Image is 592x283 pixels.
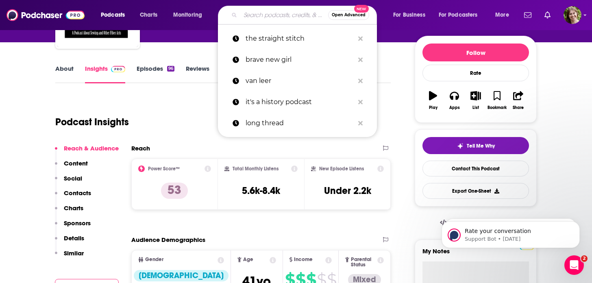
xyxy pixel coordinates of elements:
h2: New Episode Listens [319,166,364,172]
button: Sponsors [55,219,91,234]
p: van leer [246,70,354,91]
span: Monitoring [173,9,202,21]
span: Gender [145,257,163,262]
span: For Podcasters [439,9,478,21]
span: Tell Me Why [467,143,495,149]
a: van leer [218,70,377,91]
label: My Notes [422,247,529,261]
p: Details [64,234,84,242]
p: Contacts [64,189,91,197]
button: open menu [95,9,135,22]
div: [DEMOGRAPHIC_DATA] [134,270,229,281]
img: Podchaser Pro [111,66,125,72]
span: 2 [581,255,588,262]
button: Show profile menu [564,6,581,24]
p: the straight stitch [246,28,354,49]
h1: Podcast Insights [55,116,129,128]
span: More [495,9,509,21]
button: Content [55,159,88,174]
button: open menu [168,9,213,22]
p: 53 [161,183,188,199]
iframe: Intercom notifications message [429,204,592,261]
button: Bookmark [486,86,507,115]
h3: Under 2.2k [324,185,371,197]
button: Charts [55,204,83,219]
p: Sponsors [64,219,91,227]
span: Charts [140,9,157,21]
button: Follow [422,44,529,61]
a: Contact This Podcast [422,161,529,176]
div: Apps [449,105,460,110]
button: Export One-Sheet [422,183,529,199]
a: Charts [135,9,162,22]
button: List [465,86,486,115]
h2: Power Score™ [148,166,180,172]
a: Reviews [186,65,209,83]
p: Content [64,159,88,167]
span: For Business [393,9,425,21]
img: tell me why sparkle [457,143,464,149]
p: Charts [64,204,83,212]
button: Apps [444,86,465,115]
span: Podcasts [101,9,125,21]
h2: Reach [131,144,150,152]
a: brave new girl [218,49,377,70]
a: the straight stitch [218,28,377,49]
img: User Profile [564,6,581,24]
span: Open Advanced [332,13,366,17]
button: open menu [387,9,435,22]
div: Share [513,105,524,110]
span: Income [294,257,313,262]
input: Search podcasts, credits, & more... [240,9,328,22]
button: Social [55,174,82,189]
div: Rate [422,65,529,81]
p: brave new girl [246,49,354,70]
p: Similar [64,249,84,257]
a: Show notifications dropdown [521,8,535,22]
img: Podchaser - Follow, Share and Rate Podcasts [7,7,85,23]
a: Show notifications dropdown [541,8,554,22]
p: Social [64,174,82,182]
h2: Total Monthly Listens [233,166,279,172]
button: open menu [433,9,490,22]
button: tell me why sparkleTell Me Why [422,137,529,154]
button: Open AdvancedNew [328,10,369,20]
button: Share [508,86,529,115]
button: Reach & Audience [55,144,119,159]
a: it's a history podcast [218,91,377,113]
button: open menu [490,9,519,22]
button: Similar [55,249,84,264]
button: Play [422,86,444,115]
div: Search podcasts, credits, & more... [226,6,385,24]
div: 96 [167,66,174,72]
a: About [55,65,74,83]
button: Details [55,234,84,249]
span: Logged in as bellagibb [564,6,581,24]
div: List [472,105,479,110]
p: it's a history podcast [246,91,354,113]
h3: 5.6k-8.4k [242,185,280,197]
div: Bookmark [488,105,507,110]
a: InsightsPodchaser Pro [85,65,125,83]
p: Reach & Audience [64,144,119,152]
p: long thread [246,113,354,134]
h2: Audience Demographics [131,236,205,244]
span: New [354,5,369,13]
a: long thread [218,113,377,134]
span: Parental Status [351,257,376,268]
span: Age [243,257,253,262]
a: Episodes96 [137,65,174,83]
iframe: Intercom live chat [564,255,584,275]
div: Play [429,105,437,110]
button: Contacts [55,189,91,204]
